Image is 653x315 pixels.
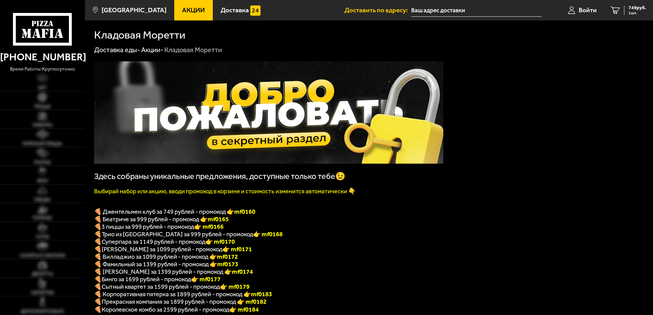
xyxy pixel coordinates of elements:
[37,179,48,183] span: WOK
[220,283,250,290] b: 👉 mf0179
[253,230,283,238] font: 👉 mf0168
[217,260,238,268] b: mf0173
[102,230,253,238] span: Трио из [GEOGRAPHIC_DATA] за 999 рублей - промокод
[94,46,140,54] a: Доставка еды-
[94,245,102,253] b: 🍕
[94,187,356,195] font: Выбирай набор или акцию, вводи промокод в корзине и стоимость изменится автоматически 👇
[94,171,345,181] span: Здесь собраны уникальные предложения, доступные только тебе😉
[94,283,102,290] b: 🍕
[32,272,53,276] span: Десерты
[222,245,252,253] b: 👉 mf0171
[102,238,205,245] span: Суперпара за 1149 рублей - промокод
[102,223,194,230] span: 3 пиццы за 999 рублей - промокод
[102,298,237,305] span: Прекрасная компания за 1899 рублей - промокод
[32,216,52,221] span: Горячее
[21,309,64,314] span: Дополнительно
[344,7,411,13] span: Доставить по адресу:
[94,268,253,275] span: 🍕 [PERSON_NAME] за 1399 рублей - промокод 👉
[94,223,102,230] font: 🍕
[182,7,205,13] span: Акции
[94,253,238,260] span: 🍕 Вилладжио за 1099 рублей - промокод 👉
[102,245,222,253] span: [PERSON_NAME] за 1099 рублей - промокод
[628,5,646,10] span: 749 руб.
[94,238,102,245] font: 🍕
[34,104,51,109] span: Пицца
[33,123,52,127] span: Наборы
[20,253,65,258] span: Салаты и закуски
[164,46,222,55] div: Кладовая Моретти
[94,215,229,223] span: 🍕 Беатриче за 999 рублей - промокод 👉
[411,4,542,17] input: Ваш адрес доставки
[579,7,597,13] span: Войти
[194,223,224,230] font: 👉 mf0166
[34,160,51,165] span: Роллы
[234,208,255,215] b: mf0160
[237,298,267,305] font: 👉 mf0182
[31,290,54,295] span: Напитки
[217,253,238,260] b: mf0172
[102,306,229,313] span: Королевское комбо за 2599 рублей - промокод
[94,230,102,238] font: 🍕
[94,30,185,41] h1: Кладовая Моретти
[191,275,221,283] b: 👉 mf0177
[34,197,50,202] span: Обеды
[23,141,62,146] span: Римская пицца
[208,215,229,223] b: mf0165
[94,275,102,283] b: 🍕
[232,268,253,275] b: mf0174
[36,235,49,239] span: Супы
[221,7,249,13] span: Доставка
[102,7,166,13] span: [GEOGRAPHIC_DATA]
[94,290,272,298] span: 🍕 Корпоративная пятерка за 1899 рублей - промокод 👉
[94,306,102,313] font: 🍕
[628,11,646,15] span: 1 шт.
[250,5,261,16] img: 15daf4d41897b9f0e9f617042186c801.svg
[229,306,259,313] font: 👉 mf0184
[102,275,191,283] span: Бинго за 1699 рублей - промокод
[141,46,163,54] a: Акции-
[102,283,220,290] span: Сытный квартет за 1599 рублей - промокод
[94,208,255,215] span: 🍕 Джентельмен клуб за 749 рублей - промокод 👉
[205,238,235,245] font: 👉 mf0170
[94,260,238,268] span: 🍕 Фамильный за 1399 рублей - промокод 👉
[38,86,47,90] span: Хит
[94,61,443,164] img: 1024x1024
[94,298,102,305] font: 🍕
[251,290,272,298] b: mf0183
